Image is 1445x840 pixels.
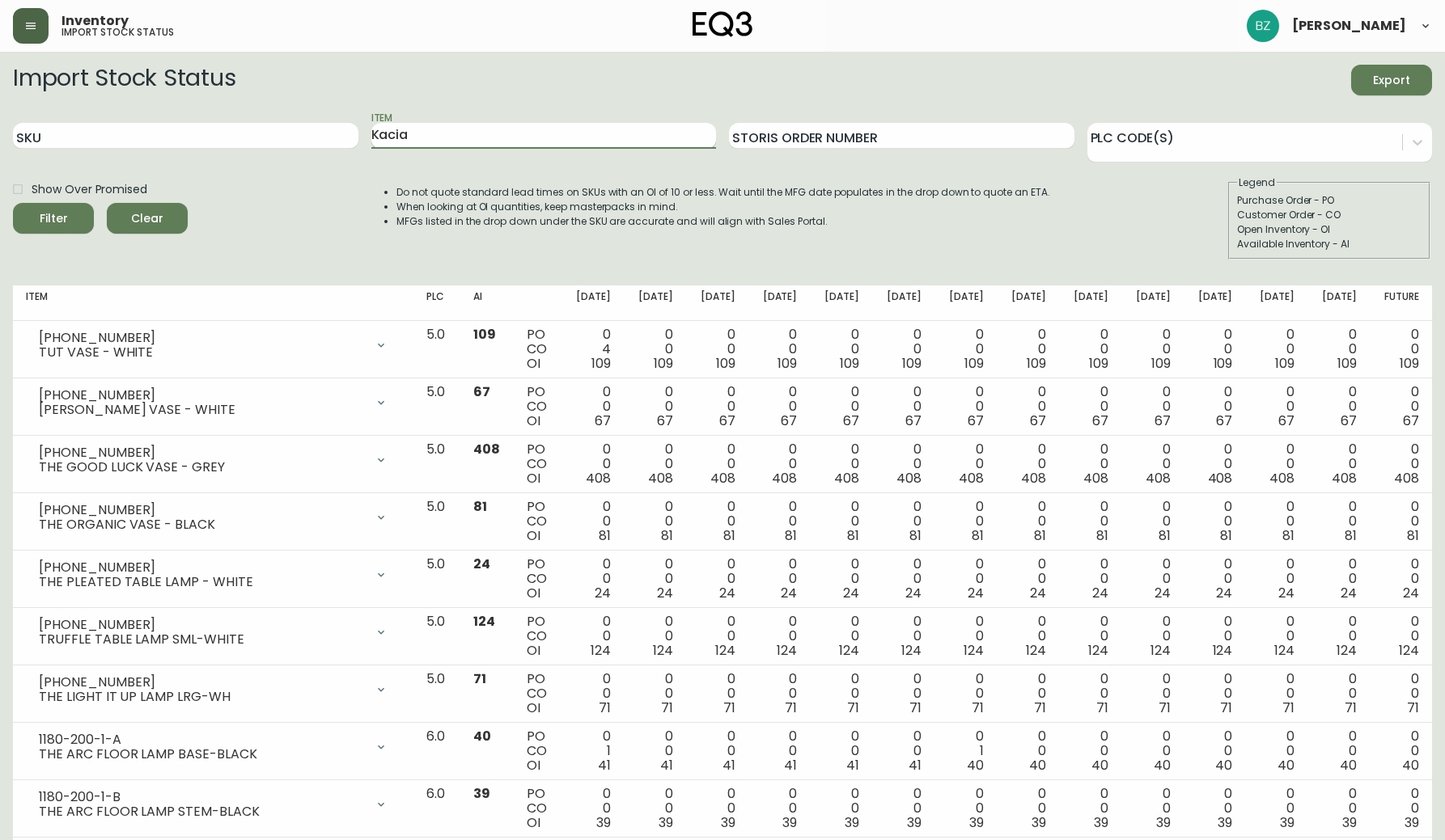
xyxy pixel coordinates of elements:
[637,500,673,543] div: 0 0
[968,412,984,430] span: 67
[26,787,400,822] div: 1180-200-1-BTHE ARC FLOOR LAMP STEM-BLACK
[1383,672,1419,715] div: 0 0
[39,632,365,647] div: TRUFFLE TABLE LAMP SML-WHITE
[872,285,934,321] th: [DATE]
[654,354,673,373] span: 109
[1345,699,1357,717] span: 71
[413,285,460,321] th: PLC
[1258,442,1295,486] div: 0 0
[1258,557,1295,601] div: 0 0
[885,327,922,371] div: 0 0
[1083,469,1108,488] span: 408
[1370,285,1432,321] th: Future
[473,382,490,401] span: 67
[61,27,174,37] h5: import stock status
[699,385,735,428] div: 0 0
[761,557,798,601] div: 0 0
[460,285,515,321] th: AI
[1383,327,1419,371] div: 0 0
[527,354,540,373] span: OI
[39,388,365,403] div: [PHONE_NUMBER]
[823,442,859,486] div: 0 0
[1030,412,1046,430] span: 67
[1220,526,1232,545] span: 81
[823,385,859,428] div: 0 0
[715,641,735,660] span: 124
[947,385,984,428] div: 0 0
[1269,469,1295,488] span: 408
[61,15,129,27] span: Inventory
[761,614,798,658] div: 0 0
[1237,193,1422,208] div: Purchase Order - PO
[1159,526,1171,545] span: 81
[1088,641,1108,660] span: 124
[1092,584,1108,602] span: 24
[26,327,400,363] div: [PHONE_NUMBER]TUT VASE - WHITE
[1394,469,1419,488] span: 408
[527,641,540,660] span: OI
[1021,469,1046,488] span: 408
[473,727,491,745] span: 40
[396,200,1050,214] li: When looking at OI quantities, keep masterpacks in mind.
[1399,641,1419,660] span: 124
[561,285,624,321] th: [DATE]
[1383,500,1419,543] div: 0 0
[843,412,859,430] span: 67
[1275,354,1295,373] span: 109
[39,503,365,517] div: [PHONE_NUMBER]
[947,729,984,773] div: 0 1
[591,354,611,373] span: 109
[885,729,922,773] div: 0 0
[527,526,540,545] span: OI
[1184,285,1246,321] th: [DATE]
[823,327,859,371] div: 0 0
[527,442,549,486] div: PO CO
[905,412,922,430] span: 67
[40,209,68,229] div: Filter
[39,560,365,575] div: [PHONE_NUMBER]
[947,557,984,601] div: 0 0
[1320,557,1357,601] div: 0 0
[1216,584,1232,602] span: 24
[699,729,735,773] div: 0 0
[885,672,922,715] div: 0 0
[120,209,175,229] span: Clear
[1274,641,1295,660] span: 124
[781,584,797,602] span: 24
[1320,327,1357,371] div: 0 0
[1245,285,1307,321] th: [DATE]
[39,732,365,747] div: 1180-200-1-A
[723,699,735,717] span: 71
[885,557,922,601] div: 0 0
[1237,208,1422,222] div: Customer Order - CO
[1292,19,1406,32] span: [PERSON_NAME]
[1010,729,1046,773] div: 0 0
[1197,442,1233,486] div: 0 0
[1072,557,1108,601] div: 0 0
[761,327,798,371] div: 0 0
[1307,285,1370,321] th: [DATE]
[653,641,673,660] span: 124
[413,551,460,608] td: 5.0
[527,614,549,658] div: PO CO
[39,460,365,475] div: THE GOOD LUCK VASE - GREY
[595,412,611,430] span: 67
[39,618,365,632] div: [PHONE_NUMBER]
[39,403,365,417] div: [PERSON_NAME] VASE - WHITE
[648,469,673,488] span: 408
[1072,500,1108,543] div: 0 0
[527,327,549,371] div: PO CO
[1155,584,1171,602] span: 24
[26,557,400,593] div: [PHONE_NUMBER]THE PLEATED TABLE LAMP - WHITE
[719,412,735,430] span: 67
[1351,65,1432,95] button: Export
[1216,412,1232,430] span: 67
[947,500,984,543] div: 0 0
[761,385,798,428] div: 0 0
[761,500,798,543] div: 0 0
[1072,672,1108,715] div: 0 0
[39,790,365,804] div: 1180-200-1-B
[1337,641,1357,660] span: 124
[473,440,500,458] span: 408
[1034,699,1046,717] span: 71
